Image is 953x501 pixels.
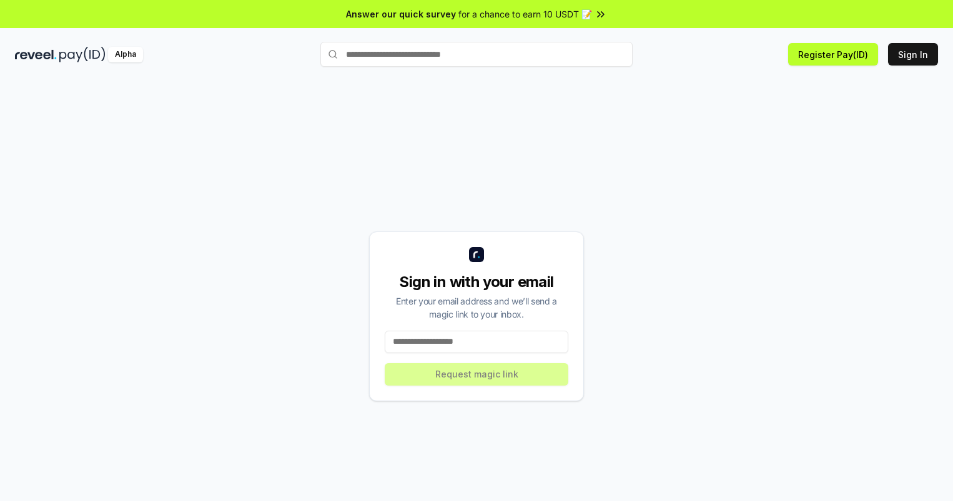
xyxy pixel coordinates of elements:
button: Register Pay(ID) [788,43,878,66]
img: reveel_dark [15,47,57,62]
div: Alpha [108,47,143,62]
img: logo_small [469,247,484,262]
div: Sign in with your email [385,272,568,292]
div: Enter your email address and we’ll send a magic link to your inbox. [385,294,568,321]
button: Sign In [888,43,938,66]
img: pay_id [59,47,106,62]
span: for a chance to earn 10 USDT 📝 [458,7,592,21]
span: Answer our quick survey [346,7,456,21]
